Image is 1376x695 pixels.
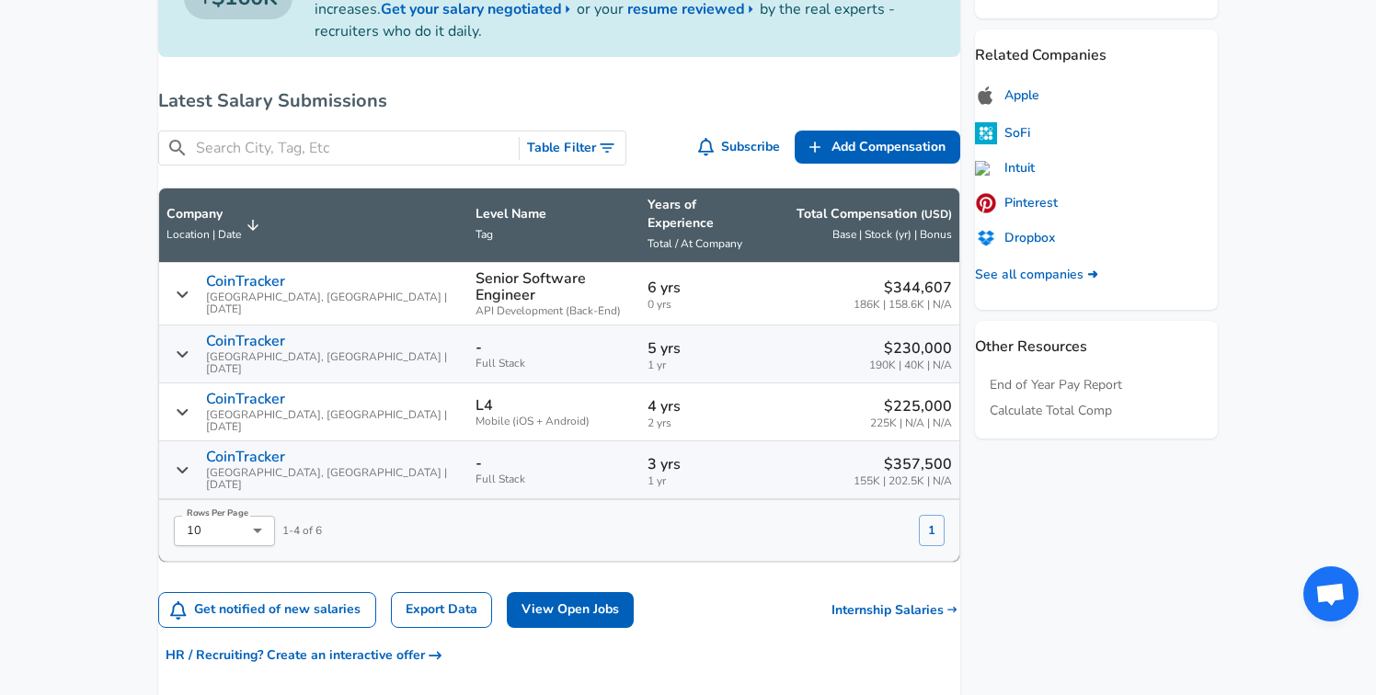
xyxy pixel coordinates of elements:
a: End of Year Pay Report [990,376,1122,394]
p: Total Compensation [797,205,952,223]
a: Dropbox [975,229,1055,247]
span: Base | Stock (yr) | Bonus [832,227,952,242]
p: CoinTracker [206,449,285,465]
span: Full Stack [476,473,633,485]
span: 0 yrs [648,299,758,311]
span: Add Compensation [831,136,946,159]
a: Apple [975,85,1039,108]
p: Years of Experience [648,196,758,233]
p: CoinTracker [206,391,285,407]
a: Add Compensation [795,131,960,165]
a: Export Data [391,592,492,628]
span: 1 yr [648,475,758,487]
a: Calculate Total Comp [990,402,1112,420]
p: $344,607 [854,277,952,299]
img: V9Z8kVf.png [975,85,997,108]
p: Senior Software Engineer [476,270,633,303]
p: Company [166,205,241,223]
span: 186K | 158.6K | N/A [854,299,952,311]
span: 155K | 202.5K | N/A [854,475,952,487]
label: Rows Per Page [187,507,248,518]
button: (USD) [921,207,952,222]
img: sfdmdbA.png [975,230,997,246]
div: 1 - 4 of 6 [159,500,322,546]
span: 190K | 40K | N/A [869,359,952,371]
img: intuit.com [975,161,997,176]
div: 10 [174,516,275,546]
p: - [476,455,482,472]
p: 4 yrs [648,395,758,417]
p: $230,000 [869,337,952,359]
span: Total Compensation (USD) Base | Stock (yr) | Bonus [773,205,952,245]
img: 7J7HXPJ.png [975,192,997,214]
span: Full Stack [476,358,633,370]
p: Level Name [476,205,633,223]
a: Internship Salaries [831,601,961,620]
p: Related Companies [975,29,1218,66]
a: Intuit [975,159,1035,177]
span: [GEOGRAPHIC_DATA], [GEOGRAPHIC_DATA] | [DATE] [206,291,462,315]
p: $225,000 [870,395,952,417]
span: [GEOGRAPHIC_DATA], [GEOGRAPHIC_DATA] | [DATE] [206,351,462,375]
span: 225K | N/A | N/A [870,417,952,429]
p: - [476,339,482,356]
span: API Development (Back-End) [476,305,633,317]
button: Subscribe [694,131,788,165]
p: L4 [476,397,493,414]
button: Get notified of new salaries [159,593,375,627]
span: CompanyLocation | Date [166,205,265,245]
button: Toggle Search Filters [520,131,625,165]
p: Other Resources [975,321,1218,358]
a: SoFi [975,122,1030,144]
span: Tag [476,227,493,242]
img: 1oE3LOb.png [975,122,997,144]
a: See all companies ➜ [975,266,1098,284]
p: CoinTracker [206,273,285,290]
p: 5 yrs [648,337,758,359]
p: 6 yrs [648,277,758,299]
p: $357,500 [854,453,952,475]
span: 2 yrs [648,417,758,429]
span: [GEOGRAPHIC_DATA], [GEOGRAPHIC_DATA] | [DATE] [206,467,462,491]
span: 1 yr [648,359,758,371]
a: View Open Jobs [507,592,634,628]
a: Pinterest [975,192,1058,214]
span: HR / Recruiting? Create an interactive offer [166,644,441,667]
button: HR / Recruiting? Create an interactive offer [158,639,449,673]
span: Mobile (iOS + Android) [476,416,633,427]
table: Salary Submissions [158,188,960,563]
input: Search City, Tag, Etc [196,137,511,160]
span: [GEOGRAPHIC_DATA], [GEOGRAPHIC_DATA] | [DATE] [206,409,462,433]
p: 3 yrs [648,453,758,475]
div: Open chat [1303,566,1359,621]
span: Location | Date [166,227,241,242]
p: CoinTracker [206,333,285,349]
span: Total / At Company [648,236,742,251]
button: 1 [919,515,945,546]
h6: Latest Salary Submissions [158,86,960,116]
